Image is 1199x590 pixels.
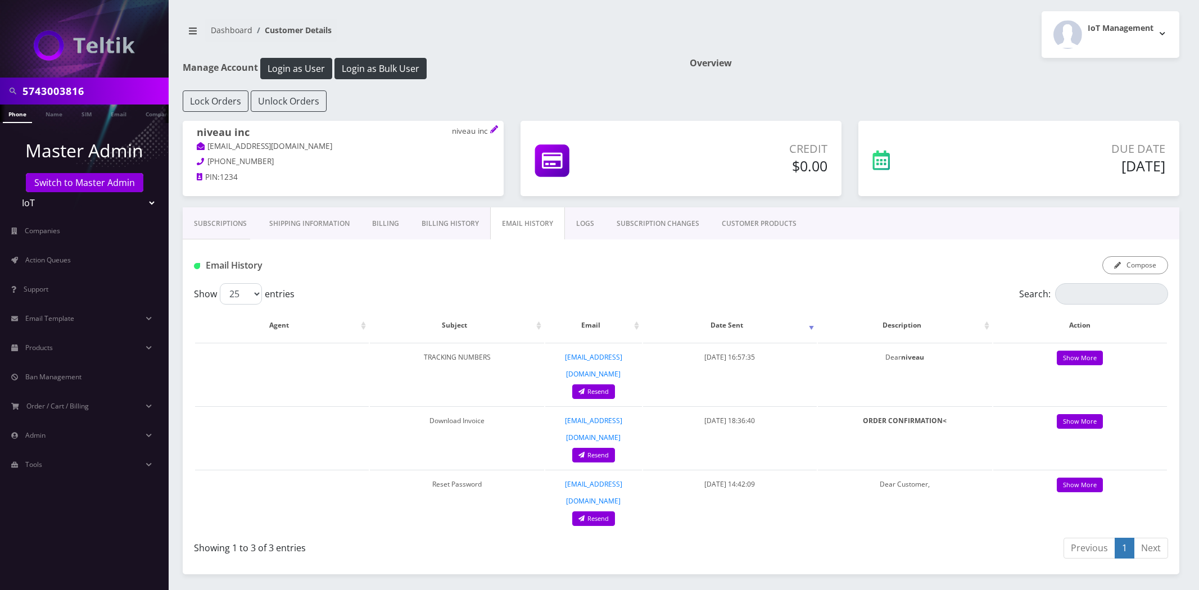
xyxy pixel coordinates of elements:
nav: breadcrumb [183,19,673,51]
input: Search in Company [22,80,166,102]
strong: ORDER CONFIRMATION< [863,416,947,425]
h5: [DATE] [976,157,1165,174]
button: Compose [1102,256,1168,274]
span: Products [25,343,53,352]
span: [DATE] 14:42:09 [704,479,755,489]
th: Description: activate to sort column ascending [818,309,992,342]
button: Login as User [260,58,332,79]
div: Showing 1 to 3 of 3 entries [194,537,673,555]
a: Show More [1057,351,1103,366]
a: Login as Bulk User [334,61,427,74]
a: EMAIL HISTORY [490,207,565,240]
h1: niveau inc [197,126,490,140]
a: Switch to Master Admin [26,173,143,192]
a: 1 [1115,538,1134,559]
select: Showentries [220,283,262,305]
h5: $0.00 [664,157,827,174]
a: [EMAIL_ADDRESS][DOMAIN_NAME] [565,479,622,506]
a: Previous [1064,538,1115,559]
span: [PHONE_NUMBER] [207,156,274,166]
a: [EMAIL_ADDRESS][DOMAIN_NAME] [565,416,622,442]
h1: Manage Account [183,58,673,79]
a: PIN: [197,172,220,183]
input: Search: [1055,283,1168,305]
span: Support [24,284,48,294]
th: Action [993,309,1167,342]
a: LOGS [565,207,605,240]
span: Tools [25,460,42,469]
a: Company [140,105,178,122]
button: Login as Bulk User [334,58,427,79]
td: Download Invoice [370,406,544,469]
button: IoT Management [1042,11,1179,58]
label: Search: [1019,283,1168,305]
a: Resend [572,448,615,463]
a: [EMAIL_ADDRESS][DOMAIN_NAME] [197,141,332,152]
a: Phone [3,105,32,123]
a: CUSTOMER PRODUCTS [711,207,808,240]
a: Next [1134,538,1168,559]
img: IoT [34,30,135,61]
a: SUBSCRIPTION CHANGES [605,207,711,240]
th: Date Sent: activate to sort column ascending [643,309,817,342]
th: Subject: activate to sort column ascending [370,309,544,342]
td: TRACKING NUMBERS [370,343,544,405]
p: niveau inc [452,126,490,137]
span: Ban Management [25,372,82,382]
a: Email [105,105,132,122]
span: Order / Cart / Billing [26,401,89,411]
span: Action Queues [25,255,71,265]
li: Customer Details [252,24,332,36]
a: Billing History [410,207,490,240]
span: Companies [25,226,60,235]
th: Agent: activate to sort column ascending [195,309,369,342]
span: Email Template [25,314,74,323]
a: Resend [572,384,615,400]
strong: niveau [901,352,924,362]
a: Name [40,105,68,122]
p: Dear Customer, [824,476,986,493]
p: Dear [824,349,986,366]
h2: IoT Management [1088,24,1153,33]
a: Show More [1057,414,1103,429]
label: Show entries [194,283,295,305]
a: Subscriptions [183,207,258,240]
p: Due Date [976,140,1165,157]
a: Show More [1057,478,1103,493]
p: Credit [664,140,827,157]
a: Shipping Information [258,207,361,240]
button: Lock Orders [183,90,248,112]
span: Admin [25,430,46,440]
a: Dashboard [211,25,252,35]
a: Resend [572,511,615,527]
span: [DATE] 18:36:40 [704,416,755,425]
button: Unlock Orders [251,90,327,112]
a: Billing [361,207,410,240]
h1: Email History [194,260,508,271]
a: SIM [76,105,97,122]
a: [EMAIL_ADDRESS][DOMAIN_NAME] [565,352,622,379]
h1: Overview [690,58,1180,69]
span: 1234 [220,172,238,182]
th: Email: activate to sort column ascending [545,309,642,342]
a: Login as User [258,61,334,74]
span: [DATE] 16:57:35 [704,352,755,362]
td: Reset Password [370,470,544,532]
